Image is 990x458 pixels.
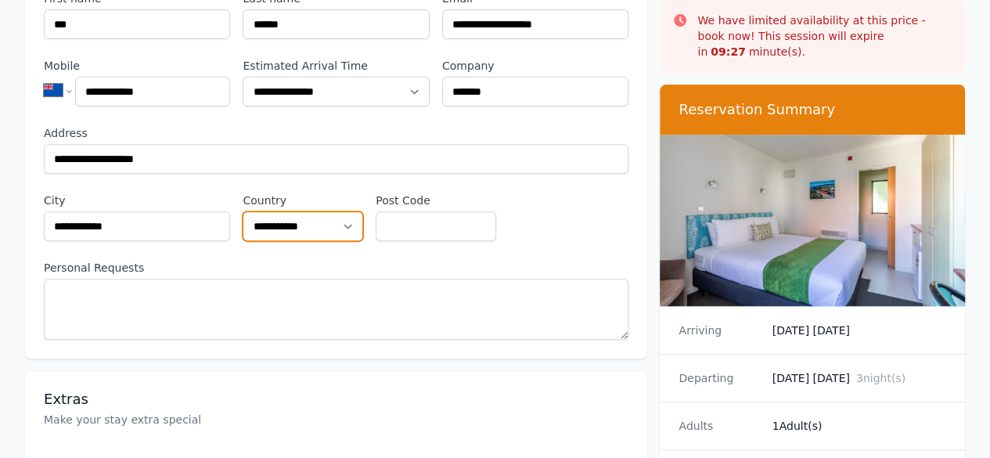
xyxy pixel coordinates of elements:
label: Personal Requests [44,260,628,276]
img: Compact Queen Studio [660,135,965,306]
dd: 1 Adult(s) [772,418,946,434]
p: Make your stay extra special [44,412,628,427]
label: Estimated Arrival Time [243,58,429,74]
h3: Reservation Summary [679,100,946,119]
dt: Arriving [679,323,759,338]
label: Post Code [376,193,496,208]
dt: Adults [679,418,759,434]
dd: [DATE] [DATE] [772,370,946,386]
h3: Extras [44,390,628,409]
label: Country [243,193,363,208]
label: Address [44,125,628,141]
span: 3 night(s) [856,372,905,384]
label: Mobile [44,58,230,74]
label: City [44,193,230,208]
strong: 09 : 27 [711,45,746,58]
dd: [DATE] [DATE] [772,323,946,338]
p: We have limited availability at this price - book now! This session will expire in minute(s). [697,13,952,60]
label: Company [442,58,628,74]
dt: Departing [679,370,759,386]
